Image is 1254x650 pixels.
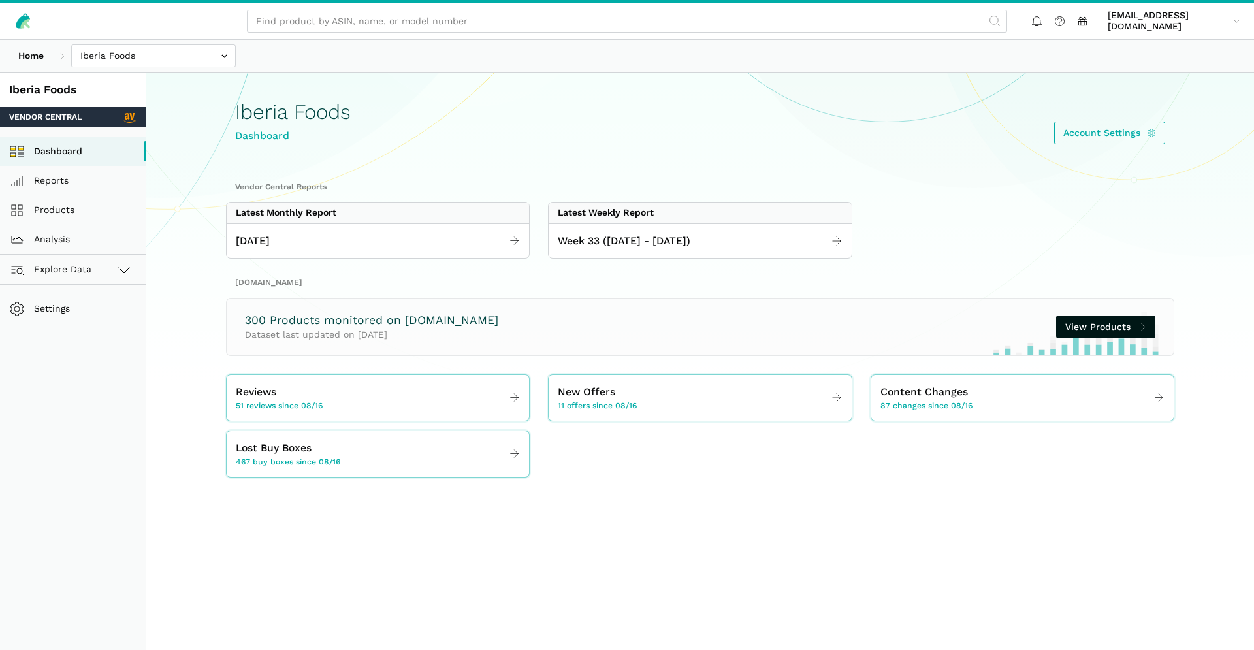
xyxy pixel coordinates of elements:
input: Iberia Foods [71,44,236,67]
h2: [DOMAIN_NAME] [235,277,1165,289]
span: New Offers [558,384,615,400]
a: Home [9,44,53,67]
a: Account Settings [1054,122,1166,144]
h1: Iberia Foods [235,101,351,123]
input: Find product by ASIN, name, or model number [247,10,1007,33]
div: Dashboard [235,128,351,144]
span: Explore Data [14,262,91,278]
span: 87 changes since 08/16 [880,400,973,412]
span: 51 reviews since 08/16 [236,400,323,412]
span: Week 33 ([DATE] - [DATE]) [558,233,690,250]
a: [EMAIL_ADDRESS][DOMAIN_NAME] [1103,7,1245,35]
a: New Offers 11 offers since 08/16 [549,380,851,416]
span: 11 offers since 08/16 [558,400,637,412]
a: Reviews 51 reviews since 08/16 [227,380,529,416]
p: Dataset last updated on [DATE] [245,328,498,342]
div: Iberia Foods [9,82,137,98]
span: 467 buy boxes since 08/16 [236,457,340,468]
span: View Products [1065,320,1131,334]
span: [EMAIL_ADDRESS][DOMAIN_NAME] [1108,10,1229,33]
span: Lost Buy Boxes [236,440,312,457]
span: [DATE] [236,233,270,250]
a: Week 33 ([DATE] - [DATE]) [549,229,851,254]
span: Content Changes [880,384,968,400]
a: Lost Buy Boxes 467 buy boxes since 08/16 [227,436,529,472]
h2: Vendor Central Reports [235,182,1165,193]
div: Latest Monthly Report [236,207,336,219]
a: View Products [1056,316,1156,338]
a: Content Changes 87 changes since 08/16 [871,380,1174,416]
h3: 300 Products monitored on [DOMAIN_NAME] [245,312,498,329]
a: [DATE] [227,229,529,254]
span: Reviews [236,384,276,400]
span: Vendor Central [9,112,82,123]
div: Latest Weekly Report [558,207,654,219]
